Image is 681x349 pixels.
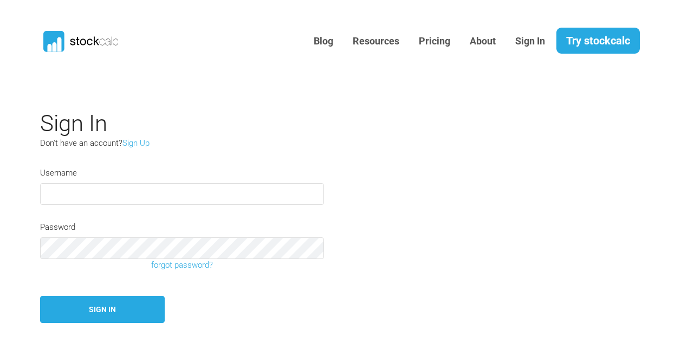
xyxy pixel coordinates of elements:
[345,28,407,55] a: Resources
[462,28,504,55] a: About
[122,138,150,148] a: Sign Up
[32,259,332,272] a: forgot password?
[411,28,458,55] a: Pricing
[40,167,77,179] label: Username
[40,221,75,234] label: Password
[40,110,539,137] h2: Sign In
[556,28,640,54] a: Try stockcalc
[306,28,341,55] a: Blog
[40,137,289,150] p: Don't have an account?
[40,296,165,324] button: Sign In
[507,28,553,55] a: Sign In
